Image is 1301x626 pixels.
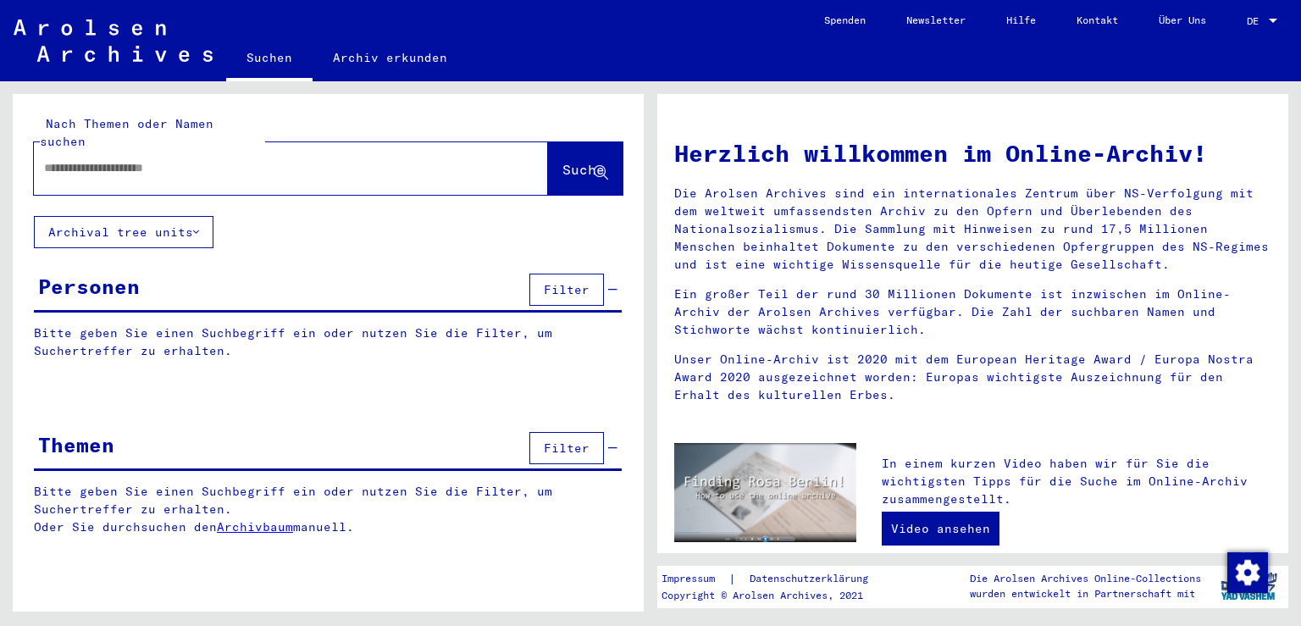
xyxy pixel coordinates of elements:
a: Archivbaum [217,519,293,535]
div: | [662,570,889,588]
mat-label: Nach Themen oder Namen suchen [40,116,213,149]
div: Themen [38,429,114,460]
p: wurden entwickelt in Partnerschaft mit [970,586,1201,601]
a: Suchen [226,37,313,81]
img: video.jpg [674,443,856,542]
p: Bitte geben Sie einen Suchbegriff ein oder nutzen Sie die Filter, um Suchertreffer zu erhalten. O... [34,483,623,536]
button: Filter [529,432,604,464]
p: Copyright © Arolsen Archives, 2021 [662,588,889,603]
span: Filter [544,440,590,456]
button: Filter [529,274,604,306]
div: Personen [38,271,140,302]
a: Video ansehen [882,512,999,546]
a: Impressum [662,570,728,588]
h1: Herzlich willkommen im Online-Archiv! [674,136,1271,171]
p: Unser Online-Archiv ist 2020 mit dem European Heritage Award / Europa Nostra Award 2020 ausgezeic... [674,351,1271,404]
p: Bitte geben Sie einen Suchbegriff ein oder nutzen Sie die Filter, um Suchertreffer zu erhalten. [34,324,622,360]
img: Arolsen_neg.svg [14,19,213,62]
button: Archival tree units [34,216,213,248]
p: Ein großer Teil der rund 30 Millionen Dokumente ist inzwischen im Online-Archiv der Arolsen Archi... [674,285,1271,339]
img: Zustimmung ändern [1227,552,1268,593]
span: Filter [544,282,590,297]
a: Archiv erkunden [313,37,468,78]
p: Die Arolsen Archives sind ein internationales Zentrum über NS-Verfolgung mit dem weltweit umfasse... [674,185,1271,274]
p: In einem kurzen Video haben wir für Sie die wichtigsten Tipps für die Suche im Online-Archiv zusa... [882,455,1271,508]
div: Zustimmung ändern [1226,551,1267,592]
p: Die Arolsen Archives Online-Collections [970,571,1201,586]
span: Suche [562,161,605,178]
img: yv_logo.png [1217,565,1281,607]
button: Suche [548,142,623,195]
a: Datenschutzerklärung [736,570,889,588]
span: DE [1247,15,1265,27]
